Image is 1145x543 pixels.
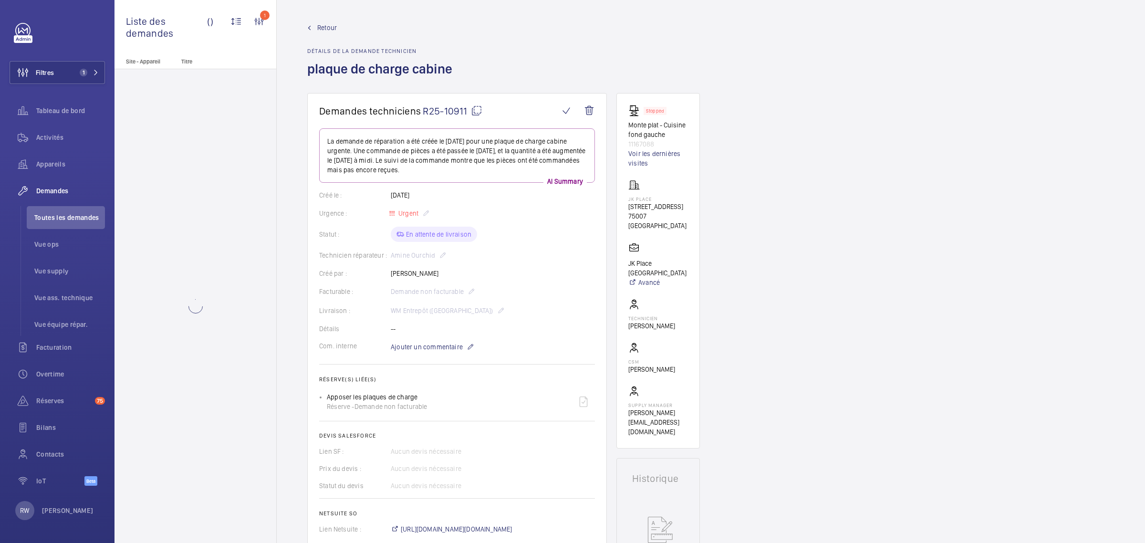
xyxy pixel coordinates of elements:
a: [URL][DOMAIN_NAME][DOMAIN_NAME] [391,524,512,534]
p: [PERSON_NAME] [628,365,675,374]
p: [PERSON_NAME][EMAIL_ADDRESS][DOMAIN_NAME] [628,408,688,437]
span: Liste des demandes [126,15,207,39]
span: Vue ass. technique [34,293,105,303]
span: Réserves [36,396,91,406]
a: Voir les dernières visites [628,149,688,168]
span: Vue équipe répar. [34,320,105,329]
p: 11167088 [628,139,688,149]
span: Overtime [36,369,105,379]
img: freight_elevator.svg [628,105,644,116]
p: [STREET_ADDRESS] [628,202,688,211]
h2: Détails de la demande technicien [307,48,458,54]
p: Technicien [628,315,675,321]
p: JK PLACE [628,196,688,202]
span: Bilans [36,423,105,432]
span: Vue ops [34,240,105,249]
span: Demande non facturable [354,402,427,411]
span: Vue supply [34,266,105,276]
h2: Netsuite SO [319,510,595,517]
span: Tableau de bord [36,106,105,115]
p: CSM [628,359,675,365]
p: La demande de réparation a été créée le [DATE] pour une plaque de charge cabine urgente. Une comm... [327,136,587,175]
span: Demandes techniciens [319,105,421,117]
p: AI Summary [543,177,587,186]
a: Avancé [628,278,688,287]
p: Stopped [646,109,664,113]
p: Titre [181,58,244,65]
p: [PERSON_NAME] [628,321,675,331]
span: Filtres [36,68,54,77]
span: Retour [317,23,337,32]
p: Supply manager [628,402,688,408]
p: 75007 [GEOGRAPHIC_DATA] [628,211,688,230]
h1: Historique [632,474,684,483]
span: 75 [95,397,105,405]
p: JK Place [GEOGRAPHIC_DATA] [628,259,688,278]
h2: Devis Salesforce [319,432,595,439]
span: Facturation [36,343,105,352]
h2: Réserve(s) liée(s) [319,376,595,383]
span: Beta [84,476,97,486]
span: Contacts [36,449,105,459]
span: Réserve - [327,402,354,411]
span: Appareils [36,159,105,169]
h1: plaque de charge cabine [307,60,458,93]
span: Demandes [36,186,105,196]
span: 1 [80,69,87,76]
span: Activités [36,133,105,142]
button: Filtres1 [10,61,105,84]
p: RW [20,506,29,515]
span: IoT [36,476,84,486]
span: Toutes les demandes [34,213,105,222]
p: Site - Appareil [114,58,177,65]
p: Monte plat - Cuisine fond gauche [628,120,688,139]
span: R25-10911 [423,105,482,117]
span: Ajouter un commentaire [391,342,463,352]
span: [URL][DOMAIN_NAME][DOMAIN_NAME] [401,524,512,534]
p: [PERSON_NAME] [42,506,94,515]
